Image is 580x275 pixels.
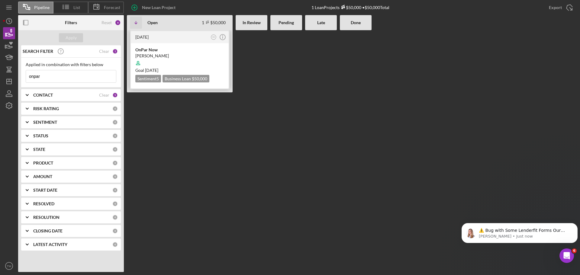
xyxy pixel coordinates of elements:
[112,133,118,139] div: 0
[73,5,80,10] span: List
[23,49,53,54] b: SEARCH FILTER
[65,20,77,25] b: Filters
[112,106,118,111] div: 0
[212,36,215,38] text: SS
[33,161,53,165] b: PRODUCT
[459,210,580,259] iframe: Intercom notifications message
[104,5,120,10] span: Forecast
[112,160,118,166] div: 0
[112,92,118,98] div: 5
[3,260,15,272] button: TW
[112,49,118,54] div: 1
[99,49,109,54] div: Clear
[163,75,209,82] div: Business Loan
[279,20,294,25] b: Pending
[145,68,158,73] time: 10/06/2025
[112,242,118,247] div: 0
[33,106,59,111] b: RISK RATING
[317,20,325,25] b: Late
[147,20,158,25] b: Open
[543,2,577,14] button: Export
[572,248,577,253] span: 6
[210,33,218,41] button: SS
[142,2,176,14] div: New Loan Project
[135,34,149,40] time: 2025-08-27 00:40
[135,75,161,82] div: Sentiment 5
[130,30,230,89] a: [DATE]SSOnPar Now[PERSON_NAME]Goal [DATE]Sentiment5Business Loan $50,000
[33,174,52,179] b: AMOUNT
[33,93,53,98] b: CONTACT
[7,264,12,268] text: TW
[559,248,574,263] iframe: Intercom live chat
[340,5,361,10] div: $50,000
[351,20,361,25] b: Done
[115,20,121,26] div: 6
[33,229,63,233] b: CLOSING DATE
[66,33,77,42] div: Apply
[33,201,54,206] b: RESOLVED
[112,201,118,206] div: 0
[112,174,118,179] div: 0
[311,5,389,10] div: 1 Loan Projects • $50,000 Total
[99,93,109,98] div: Clear
[33,120,57,125] b: SENTIMENT
[33,147,45,152] b: STATE
[192,76,207,81] span: $50,000
[127,2,182,14] button: New Loan Project
[33,188,57,193] b: START DATE
[112,215,118,220] div: 0
[135,68,158,73] span: Goal
[549,2,562,14] div: Export
[112,147,118,152] div: 0
[243,20,261,25] b: In Review
[34,5,50,10] span: Pipeline
[112,187,118,193] div: 0
[135,47,224,53] div: OnPar Now
[33,242,67,247] b: LATEST ACTIVITY
[33,215,60,220] b: RESOLUTION
[101,20,112,25] div: Reset
[26,62,116,67] div: Applied in combination with filters below
[202,20,226,25] div: 1 $50,000
[112,228,118,234] div: 0
[112,120,118,125] div: 0
[59,33,83,42] button: Apply
[135,53,224,59] div: [PERSON_NAME]
[33,133,48,138] b: STATUS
